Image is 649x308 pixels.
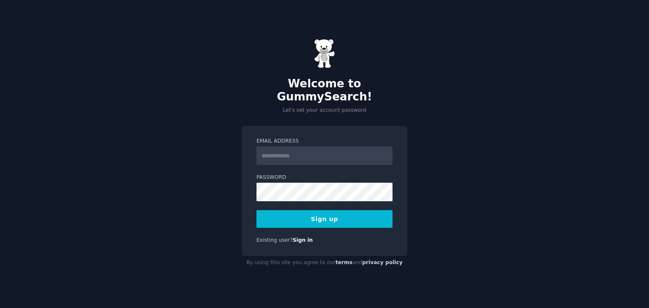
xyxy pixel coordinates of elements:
h2: Welcome to GummySearch! [242,77,407,104]
img: Gummy Bear [314,39,335,68]
label: Email Address [256,138,393,145]
p: Let's set your account password [242,107,407,114]
label: Password [256,174,393,181]
button: Sign up [256,210,393,228]
a: privacy policy [362,259,403,265]
a: Sign in [293,237,313,243]
a: terms [335,259,352,265]
div: By using this site you agree to our and [242,256,407,270]
span: Existing user? [256,237,293,243]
